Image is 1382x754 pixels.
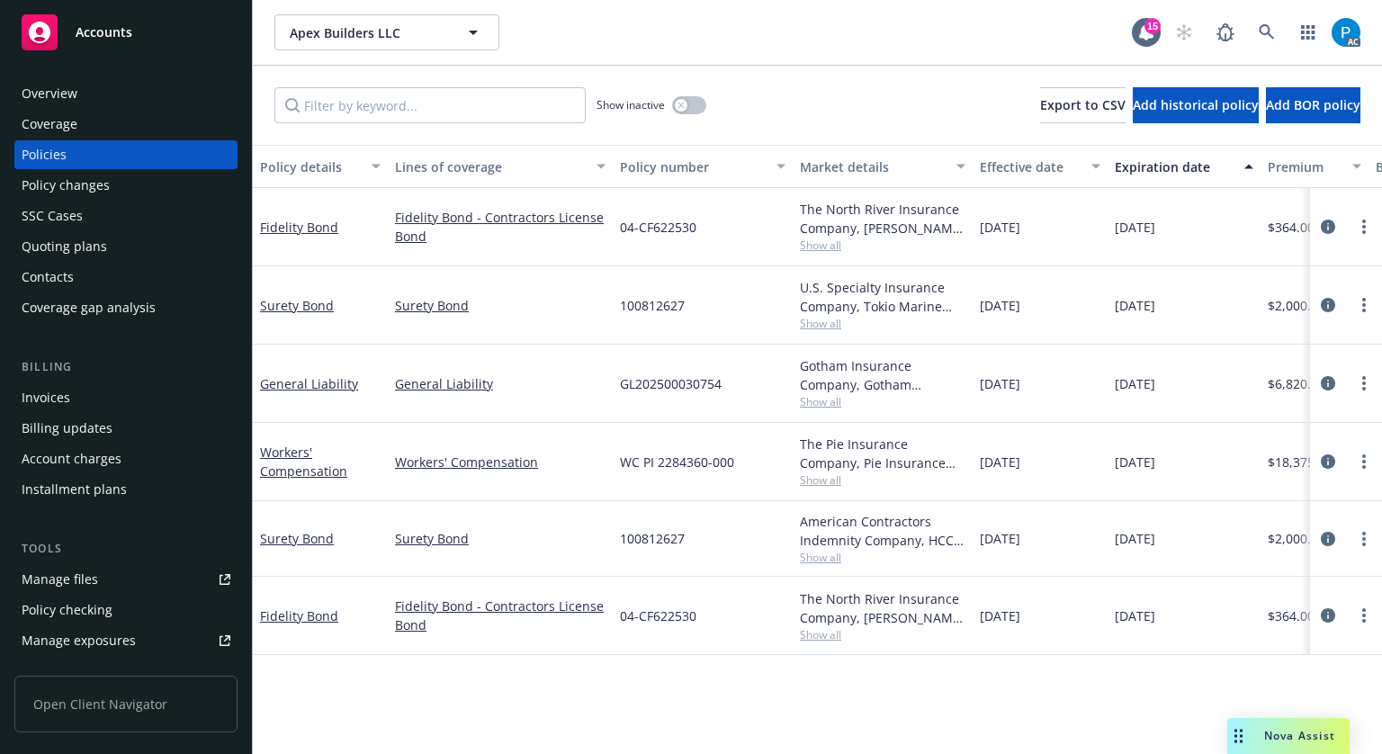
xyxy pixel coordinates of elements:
[260,607,338,624] a: Fidelity Bond
[1268,606,1315,625] span: $364.00
[1115,157,1234,176] div: Expiration date
[14,540,238,558] div: Tools
[395,208,606,246] a: Fidelity Bond - Contractors License Bond
[395,157,586,176] div: Lines of coverage
[1317,373,1339,394] a: circleInformation
[800,512,965,550] div: American Contractors Indemnity Company, HCC Surety
[620,453,734,471] span: WC PI 2284360-000
[620,157,766,176] div: Policy number
[620,296,685,315] span: 100812627
[22,414,112,443] div: Billing updates
[800,627,965,642] span: Show all
[1166,14,1202,50] a: Start snowing
[1317,294,1339,316] a: circleInformation
[800,356,965,394] div: Gotham Insurance Company, Gotham Insurance Company, CRC Group
[1115,453,1155,471] span: [DATE]
[1115,296,1155,315] span: [DATE]
[597,97,665,112] span: Show inactive
[1353,528,1375,550] a: more
[22,565,98,594] div: Manage files
[22,596,112,624] div: Policy checking
[980,606,1020,625] span: [DATE]
[793,145,973,188] button: Market details
[1264,728,1335,743] span: Nova Assist
[1144,18,1161,34] div: 15
[14,596,238,624] a: Policy checking
[22,202,83,230] div: SSC Cases
[395,597,606,634] a: Fidelity Bond - Contractors License Bond
[14,110,238,139] a: Coverage
[1268,453,1333,471] span: $18,375.00
[973,145,1108,188] button: Effective date
[1040,87,1126,123] button: Export to CSV
[1268,296,1325,315] span: $2,000.00
[1317,451,1339,472] a: circleInformation
[14,79,238,108] a: Overview
[22,263,74,292] div: Contacts
[22,383,70,412] div: Invoices
[14,565,238,594] a: Manage files
[395,529,606,548] a: Surety Bond
[1353,216,1375,238] a: more
[14,358,238,376] div: Billing
[1353,373,1375,394] a: more
[14,626,238,655] span: Manage exposures
[1227,718,1250,754] div: Drag to move
[14,263,238,292] a: Contacts
[22,475,127,504] div: Installment plans
[388,145,613,188] button: Lines of coverage
[1353,451,1375,472] a: more
[14,171,238,200] a: Policy changes
[14,140,238,169] a: Policies
[980,157,1081,176] div: Effective date
[1268,157,1342,176] div: Premium
[76,25,132,40] span: Accounts
[1115,606,1155,625] span: [DATE]
[22,171,110,200] div: Policy changes
[253,145,388,188] button: Policy details
[290,23,445,42] span: Apex Builders LLC
[1133,87,1259,123] button: Add historical policy
[620,529,685,548] span: 100812627
[1115,529,1155,548] span: [DATE]
[260,157,361,176] div: Policy details
[260,444,347,480] a: Workers' Compensation
[22,293,156,322] div: Coverage gap analysis
[1268,218,1315,237] span: $364.00
[260,297,334,314] a: Surety Bond
[1353,294,1375,316] a: more
[22,232,107,261] div: Quoting plans
[613,145,793,188] button: Policy number
[800,278,965,316] div: U.S. Specialty Insurance Company, Tokio Marine HCC
[620,218,696,237] span: 04-CF622530
[620,606,696,625] span: 04-CF622530
[800,157,946,176] div: Market details
[14,475,238,504] a: Installment plans
[260,375,358,392] a: General Liability
[22,657,139,686] div: Manage certificates
[274,87,586,123] input: Filter by keyword...
[14,232,238,261] a: Quoting plans
[14,293,238,322] a: Coverage gap analysis
[1266,96,1360,113] span: Add BOR policy
[1290,14,1326,50] a: Switch app
[620,374,722,393] span: GL202500030754
[395,374,606,393] a: General Liability
[800,435,965,472] div: The Pie Insurance Company, Pie Insurance (Carrier)
[14,414,238,443] a: Billing updates
[395,453,606,471] a: Workers' Compensation
[22,140,67,169] div: Policies
[1133,96,1259,113] span: Add historical policy
[800,200,965,238] div: The North River Insurance Company, [PERSON_NAME] & [PERSON_NAME]
[14,383,238,412] a: Invoices
[800,550,965,565] span: Show all
[260,530,334,547] a: Surety Bond
[1268,374,1325,393] span: $6,820.00
[1332,18,1360,47] img: photo
[14,444,238,473] a: Account charges
[1227,718,1350,754] button: Nova Assist
[1353,605,1375,626] a: more
[260,219,338,236] a: Fidelity Bond
[1317,605,1339,626] a: circleInformation
[22,79,77,108] div: Overview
